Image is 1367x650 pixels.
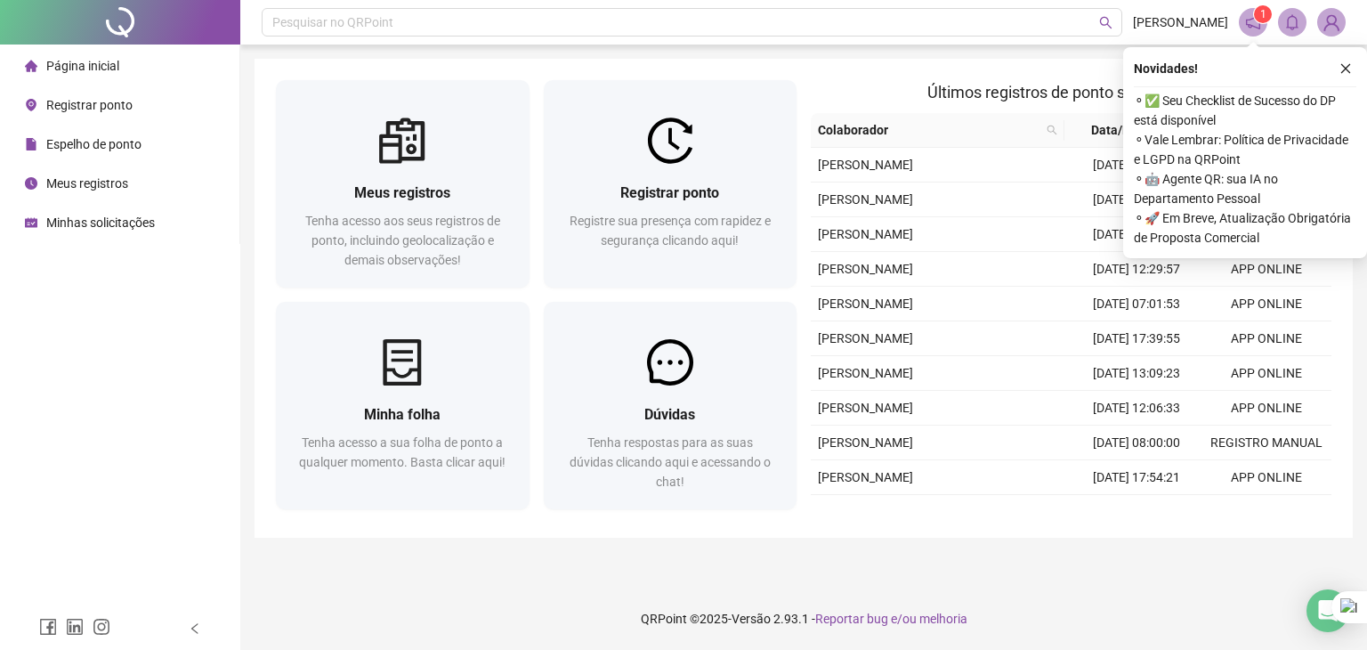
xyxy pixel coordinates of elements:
[818,192,913,207] span: [PERSON_NAME]
[1201,356,1331,391] td: APP ONLINE
[1072,217,1201,252] td: [DATE] 13:27:26
[25,216,37,229] span: schedule
[818,366,913,380] span: [PERSON_NAME]
[25,60,37,72] span: home
[818,401,913,415] span: [PERSON_NAME]
[276,80,530,288] a: Meus registrosTenha acesso aos seus registros de ponto, incluindo geolocalização e demais observa...
[818,435,913,450] span: [PERSON_NAME]
[364,406,441,423] span: Minha folha
[1134,59,1198,78] span: Novidades !
[25,99,37,111] span: environment
[66,618,84,636] span: linkedin
[1072,148,1201,183] td: [DATE] 07:03:16
[305,214,500,267] span: Tenha acesso aos seus registros de ponto, incluindo geolocalização e demais observações!
[1306,589,1349,632] div: Open Intercom Messenger
[570,214,771,248] span: Registre sua presença com rapidez e segurança clicando aqui!
[1072,391,1201,426] td: [DATE] 12:06:33
[39,618,57,636] span: facebook
[818,120,1039,140] span: Colaborador
[1260,8,1266,20] span: 1
[1134,208,1356,248] span: ⚬ 🚀 Em Breve, Atualização Obrigatória de Proposta Comercial
[25,138,37,150] span: file
[1099,16,1112,29] span: search
[732,612,771,626] span: Versão
[1072,287,1201,321] td: [DATE] 07:01:53
[1134,91,1356,130] span: ⚬ ✅ Seu Checklist de Sucesso do DP está disponível
[1201,460,1331,495] td: APP ONLINE
[1064,113,1191,148] th: Data/Hora
[1339,62,1352,75] span: close
[818,331,913,345] span: [PERSON_NAME]
[1254,5,1272,23] sup: 1
[1047,125,1057,135] span: search
[93,618,110,636] span: instagram
[818,262,913,276] span: [PERSON_NAME]
[1284,14,1300,30] span: bell
[1201,321,1331,356] td: APP ONLINE
[46,98,133,112] span: Registrar ponto
[1318,9,1345,36] img: 73860
[815,612,967,626] span: Reportar bug e/ou melhoria
[354,184,450,201] span: Meus registros
[818,297,913,311] span: [PERSON_NAME]
[189,622,201,635] span: left
[25,177,37,190] span: clock-circle
[46,215,155,230] span: Minhas solicitações
[1134,169,1356,208] span: ⚬ 🤖 Agente QR: sua IA no Departamento Pessoal
[299,435,506,469] span: Tenha acesso a sua folha de ponto a qualquer momento. Basta clicar aqui!
[1072,120,1169,140] span: Data/Hora
[544,80,797,288] a: Registrar pontoRegistre sua presença com rapidez e segurança clicando aqui!
[1201,391,1331,426] td: APP ONLINE
[46,176,128,191] span: Meus registros
[544,302,797,509] a: DúvidasTenha respostas para as suas dúvidas clicando aqui e acessando o chat!
[240,588,1367,650] footer: QRPoint © 2025 - 2.93.1 -
[276,302,530,509] a: Minha folhaTenha acesso a sua folha de ponto a qualquer momento. Basta clicar aqui!
[818,470,913,484] span: [PERSON_NAME]
[46,59,119,73] span: Página inicial
[1134,130,1356,169] span: ⚬ Vale Lembrar: Política de Privacidade e LGPD na QRPoint
[818,227,913,241] span: [PERSON_NAME]
[1072,252,1201,287] td: [DATE] 12:29:57
[1072,495,1201,530] td: [DATE] 13:18:48
[1072,183,1201,217] td: [DATE] 16:54:55
[1245,14,1261,30] span: notification
[1133,12,1228,32] span: [PERSON_NAME]
[1072,460,1201,495] td: [DATE] 17:54:21
[927,83,1215,102] span: Últimos registros de ponto sincronizados
[1072,321,1201,356] td: [DATE] 17:39:55
[644,406,695,423] span: Dúvidas
[1072,356,1201,391] td: [DATE] 13:09:23
[46,137,142,151] span: Espelho de ponto
[1201,252,1331,287] td: APP ONLINE
[1072,426,1201,460] td: [DATE] 08:00:00
[818,158,913,172] span: [PERSON_NAME]
[1201,495,1331,530] td: APP ONLINE
[620,184,719,201] span: Registrar ponto
[1201,426,1331,460] td: REGISTRO MANUAL
[1201,287,1331,321] td: APP ONLINE
[1043,117,1061,143] span: search
[570,435,771,489] span: Tenha respostas para as suas dúvidas clicando aqui e acessando o chat!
